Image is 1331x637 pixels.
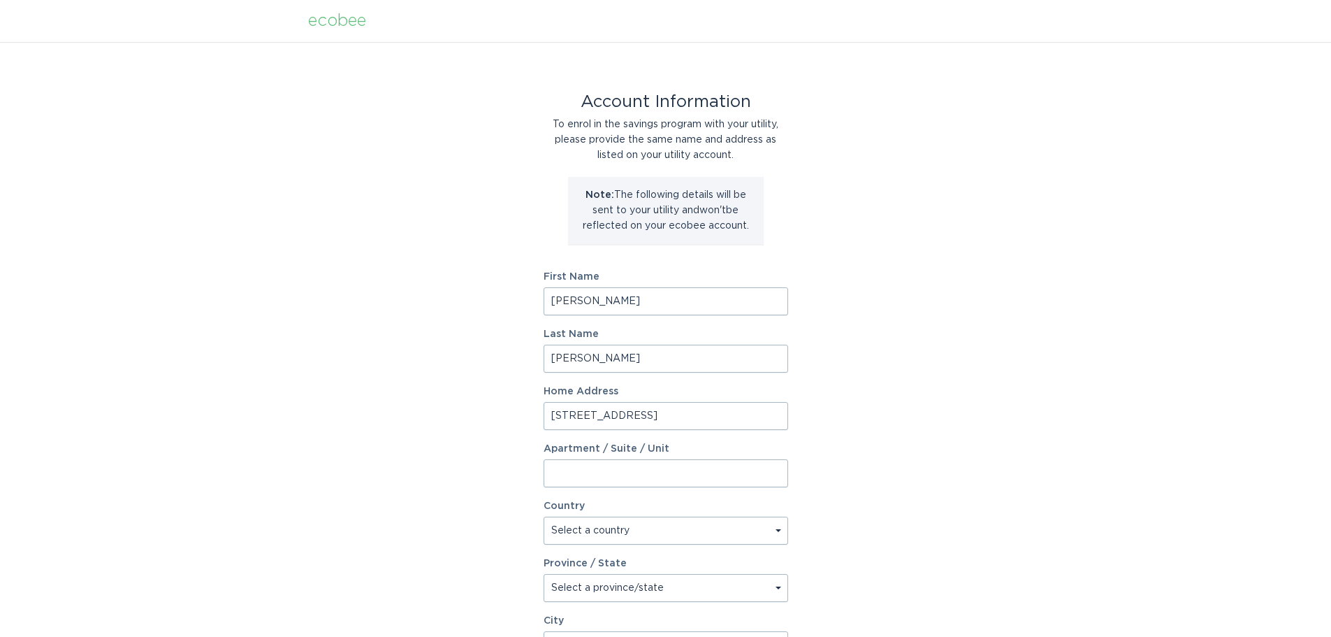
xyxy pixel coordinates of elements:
[544,559,627,568] label: Province / State
[586,190,614,200] strong: Note:
[544,387,788,396] label: Home Address
[308,13,366,29] div: ecobee
[544,329,788,339] label: Last Name
[544,117,788,163] div: To enrol in the savings program with your utility, please provide the same name and address as li...
[544,501,585,511] label: Country
[544,616,788,626] label: City
[579,187,753,234] p: The following details will be sent to your utility and won't be reflected on your ecobee account.
[544,94,788,110] div: Account Information
[544,444,788,454] label: Apartment / Suite / Unit
[544,272,788,282] label: First Name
